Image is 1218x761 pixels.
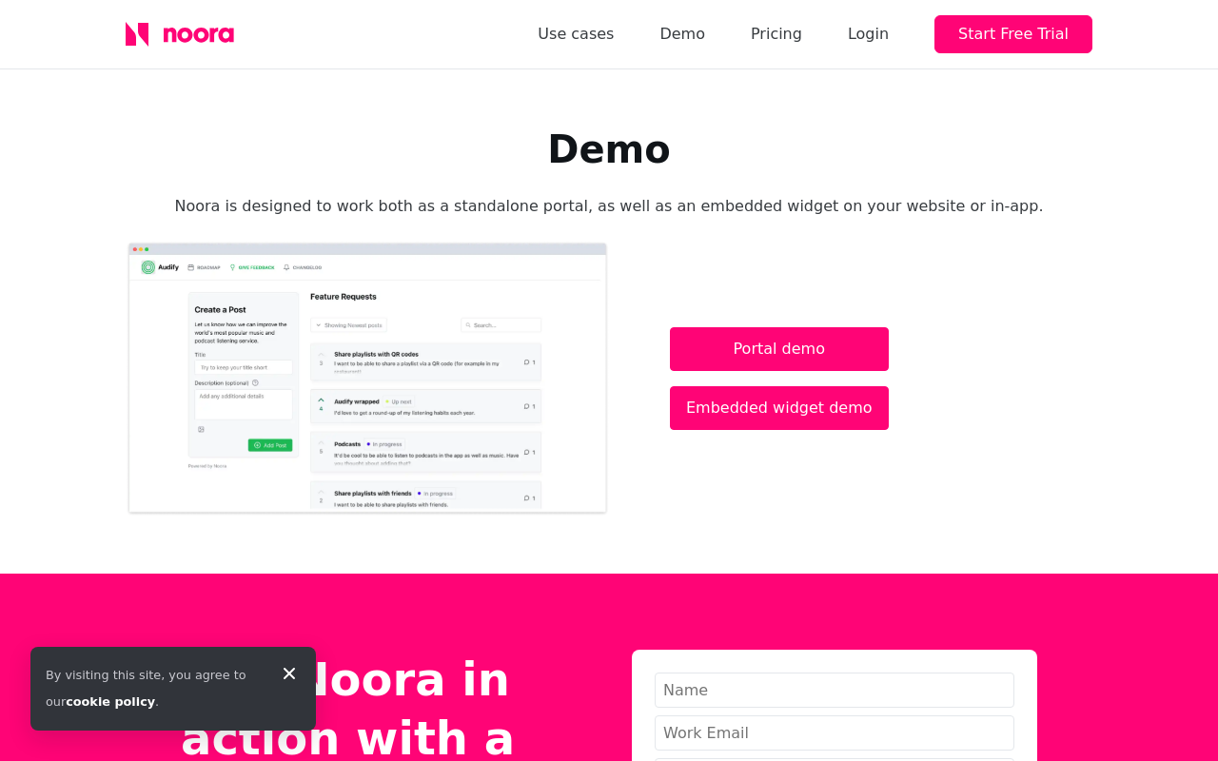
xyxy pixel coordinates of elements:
[538,21,614,48] a: Use cases
[66,694,155,709] a: cookie policy
[655,673,1014,708] input: Name
[751,21,802,48] a: Pricing
[848,21,889,48] div: Login
[126,241,609,517] img: A preview of Noora's standalone portal
[670,327,889,371] a: Portal demo
[655,715,1014,751] input: Work Email
[934,15,1092,53] button: Start Free Trial
[126,195,1092,218] p: Noora is designed to work both as a standalone portal, as well as an embedded widget on your webs...
[670,386,889,430] a: Embedded widget demo
[46,662,263,715] div: By visiting this site, you agree to our .
[659,21,705,48] a: Demo
[126,127,1092,172] h1: Demo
